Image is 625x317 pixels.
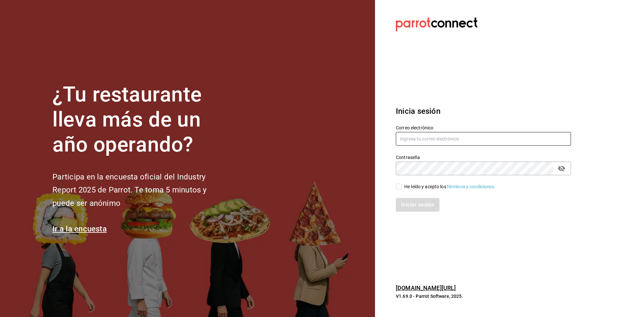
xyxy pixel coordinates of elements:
[396,155,571,160] label: Contraseña
[52,82,228,157] h1: ¿Tu restaurante lleva más de un año operando?
[396,125,571,130] label: Correo electrónico
[396,105,571,117] h3: Inicia sesión
[556,163,567,174] button: passwordField
[396,132,571,146] input: Ingresa tu correo electrónico
[446,184,495,189] a: Términos y condiciones.
[396,293,571,299] p: V1.69.0 - Parrot Software, 2025.
[404,183,495,190] div: He leído y acepto los
[52,224,107,233] a: Ir a la encuesta
[52,170,228,210] h2: Participa en la encuesta oficial del Industry Report 2025 de Parrot. Te toma 5 minutos y puede se...
[396,284,456,291] a: [DOMAIN_NAME][URL]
